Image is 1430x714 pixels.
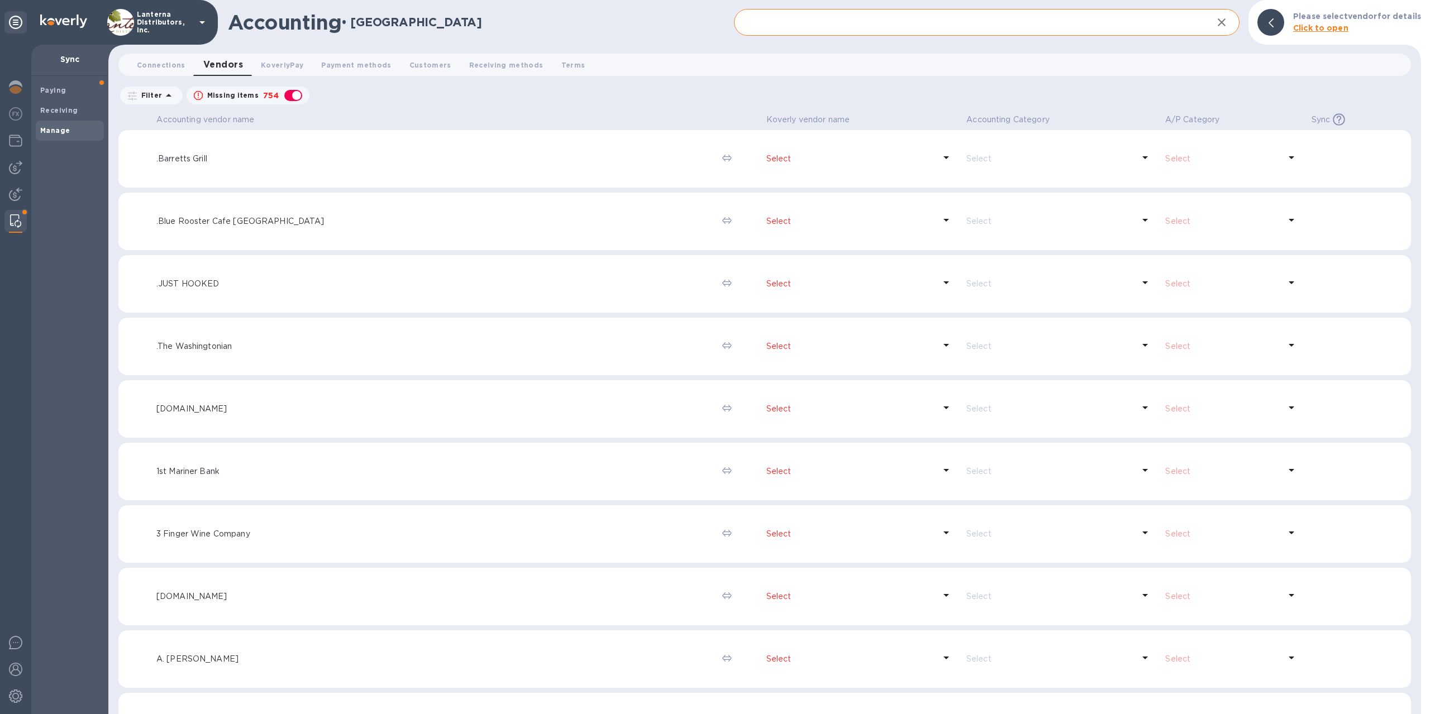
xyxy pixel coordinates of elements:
[966,403,1135,415] p: Select
[966,341,1135,352] p: Select
[137,90,162,100] p: Filter
[203,57,243,73] span: Vendors
[766,341,935,352] p: Select
[1165,153,1280,165] p: Select
[561,59,585,71] span: Terms
[137,11,193,34] p: Lanterna Distributors, Inc.
[156,466,713,477] p: 1st Mariner Bank
[321,59,391,71] span: Payment methods
[156,591,713,602] p: [DOMAIN_NAME]
[156,153,713,165] p: .Barretts Grill
[187,87,309,104] button: Missing items754
[40,54,99,65] p: Sync
[1165,403,1280,415] p: Select
[207,90,259,100] p: Missing items
[1165,528,1280,540] p: Select
[156,114,254,126] p: Accounting vendor name
[156,341,713,352] p: .The Washingtonian
[766,114,865,126] span: Koverly vendor name
[966,153,1135,165] p: Select
[966,653,1135,665] p: Select
[261,59,303,71] span: KoverlyPay
[766,653,935,665] p: Select
[40,106,78,114] b: Receiving
[409,59,451,71] span: Customers
[1312,114,1331,126] p: Sync
[966,278,1135,290] p: Select
[228,11,341,34] h1: Accounting
[966,528,1135,540] p: Select
[469,59,544,71] span: Receiving methods
[263,90,279,102] p: 754
[40,126,70,135] b: Manage
[1165,466,1280,477] p: Select
[1165,215,1280,227] p: Select
[766,466,935,477] p: Select
[156,215,713,227] p: .Blue Rooster Cafe [GEOGRAPHIC_DATA]
[766,278,935,290] p: Select
[966,114,1050,126] p: Accounting Category
[766,403,935,415] p: Select
[1165,653,1280,665] p: Select
[766,591,935,602] p: Select
[1165,591,1280,602] p: Select
[156,653,713,665] p: A. [PERSON_NAME]
[1293,12,1421,21] b: Please select vendor for details
[966,466,1135,477] p: Select
[1312,114,1358,126] span: Sync
[137,59,185,71] span: Connections
[40,86,66,94] b: Paying
[766,528,935,540] p: Select
[766,215,935,227] p: Select
[966,591,1135,602] p: Select
[766,114,850,126] p: Koverly vendor name
[1293,23,1348,32] b: Click to open
[1165,114,1220,126] p: A/P Category
[1165,114,1234,126] span: A/P Category
[4,11,27,33] div: Unpin categories
[9,107,22,121] img: Foreign exchange
[966,215,1135,227] p: Select
[40,15,87,28] img: Logo
[1165,278,1280,290] p: Select
[966,114,1064,126] span: Accounting Category
[9,134,22,147] img: Wallets
[341,15,482,29] h2: • [GEOGRAPHIC_DATA]
[156,114,269,126] span: Accounting vendor name
[156,403,713,415] p: [DOMAIN_NAME]
[156,278,713,290] p: .JUST HOOKED
[766,153,935,165] p: Select
[1165,341,1280,352] p: Select
[156,528,713,540] p: 3 Finger Wine Company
